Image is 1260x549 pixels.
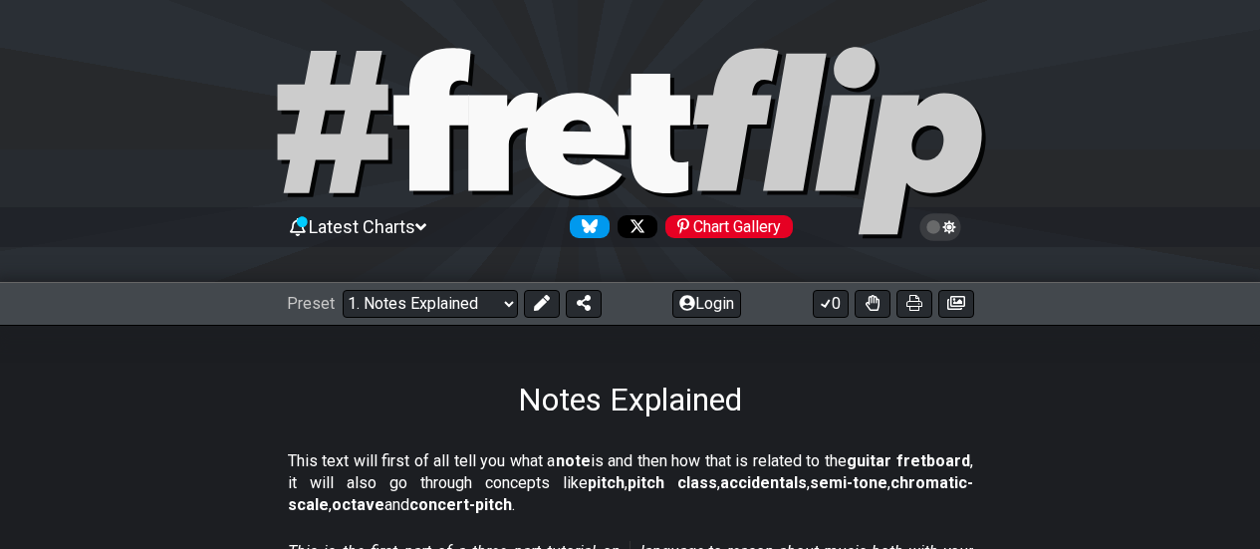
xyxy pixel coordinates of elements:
[896,290,932,318] button: Print
[628,473,717,492] strong: pitch class
[309,216,415,237] span: Latest Charts
[518,381,742,418] h1: Notes Explained
[287,294,335,313] span: Preset
[720,473,807,492] strong: accidentals
[409,495,512,514] strong: concert-pitch
[847,451,970,470] strong: guitar fretboard
[855,290,890,318] button: Toggle Dexterity for all fretkits
[562,215,610,238] a: Follow #fretflip at Bluesky
[813,290,849,318] button: 0
[524,290,560,318] button: Edit Preset
[556,451,591,470] strong: note
[343,290,518,318] select: Preset
[672,290,741,318] button: Login
[610,215,657,238] a: Follow #fretflip at X
[288,450,973,517] p: This text will first of all tell you what a is and then how that is related to the , it will also...
[929,218,952,236] span: Toggle light / dark theme
[566,290,602,318] button: Share Preset
[657,215,793,238] a: #fretflip at Pinterest
[810,473,887,492] strong: semi-tone
[938,290,974,318] button: Create image
[332,495,384,514] strong: octave
[665,215,793,238] div: Chart Gallery
[588,473,625,492] strong: pitch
